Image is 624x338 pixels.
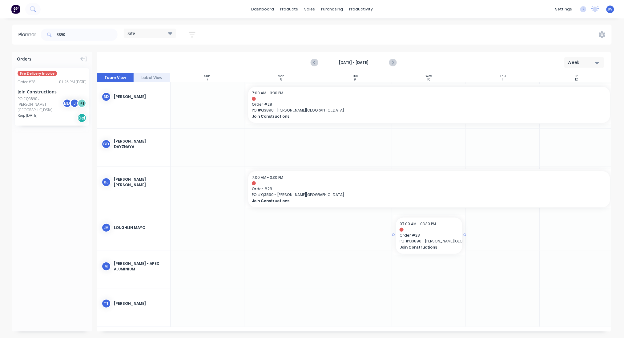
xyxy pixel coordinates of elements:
[57,29,118,41] input: Search for orders...
[301,5,318,14] div: sales
[114,261,165,272] div: [PERSON_NAME] - Apex Aluminium
[70,99,79,108] div: J
[102,92,111,101] div: BD
[18,113,38,118] span: Req. [DATE]
[426,74,433,78] div: Wed
[127,30,135,37] span: Site
[575,78,578,81] div: 12
[18,88,87,95] div: Join Constructions
[18,96,64,113] div: PO #Q3890 - [PERSON_NAME][GEOGRAPHIC_DATA]
[278,74,285,78] div: Mon
[102,140,111,149] div: GD
[352,74,358,78] div: Tue
[346,5,376,14] div: productivity
[114,94,165,100] div: [PERSON_NAME]
[204,74,210,78] div: Sun
[18,79,35,85] div: Order # 28
[207,78,208,81] div: 7
[77,113,87,123] div: Del
[17,56,31,62] span: Orders
[608,6,613,12] span: JW
[59,79,87,85] div: 01:26 PM [DATE]
[18,71,57,76] span: Pre Delivery Invoice
[564,57,604,68] button: Week
[428,78,431,81] div: 10
[114,301,165,306] div: [PERSON_NAME]
[18,31,39,38] div: Planner
[102,299,111,308] div: TT
[552,5,575,14] div: settings
[500,74,506,78] div: Thu
[354,78,356,81] div: 9
[11,5,20,14] img: Factory
[280,78,282,81] div: 8
[114,225,165,230] div: Loughlin Mayo
[502,78,504,81] div: 11
[102,262,111,271] div: M
[575,74,579,78] div: Fri
[318,5,346,14] div: purchasing
[248,5,277,14] a: dashboard
[62,99,72,108] div: BD
[97,73,134,82] button: Team View
[102,223,111,232] div: LM
[323,60,384,65] strong: [DATE] - [DATE]
[77,99,87,108] div: + 1
[277,5,301,14] div: products
[114,139,165,150] div: [PERSON_NAME] Dayznaya
[114,177,165,188] div: [PERSON_NAME] [PERSON_NAME]
[134,73,171,82] button: Label View
[568,59,596,66] div: Week
[102,178,111,187] div: KJ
